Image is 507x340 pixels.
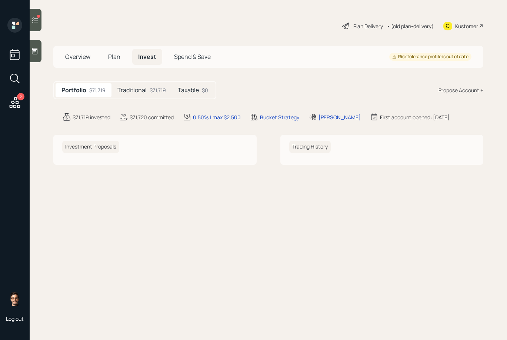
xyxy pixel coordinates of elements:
h5: Traditional [117,87,147,94]
h6: Investment Proposals [62,141,119,153]
div: Log out [6,315,24,322]
div: $71,720 committed [130,113,174,121]
div: $71,719 [150,86,166,94]
div: Risk tolerance profile is out of date [392,54,468,60]
h5: Portfolio [61,87,86,94]
img: sami-boghos-headshot.png [7,291,22,306]
div: Plan Delivery [353,22,383,30]
div: Bucket Strategy [260,113,299,121]
span: Invest [138,53,156,61]
div: Propose Account + [438,86,483,94]
div: $71,719 invested [73,113,110,121]
div: First account opened: [DATE] [380,113,450,121]
div: $0 [202,86,208,94]
h6: Trading History [289,141,331,153]
span: Spend & Save [174,53,211,61]
span: Overview [65,53,90,61]
div: 2 [17,93,24,100]
div: • (old plan-delivery) [387,22,434,30]
div: Kustomer [455,22,478,30]
h5: Taxable [178,87,199,94]
div: $71,719 [89,86,106,94]
div: 0.50% | max $2,500 [193,113,241,121]
div: [PERSON_NAME] [318,113,361,121]
span: Plan [108,53,120,61]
